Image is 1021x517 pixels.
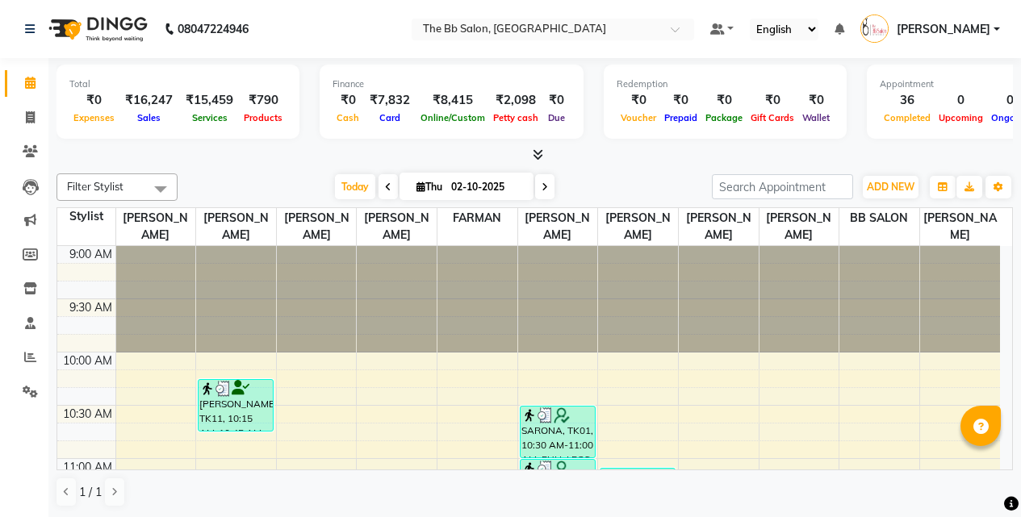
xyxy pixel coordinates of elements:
[544,112,569,123] span: Due
[240,112,287,123] span: Products
[178,6,249,52] b: 08047224946
[69,77,287,91] div: Total
[679,208,759,245] span: [PERSON_NAME]
[416,91,489,110] div: ₹8,415
[333,112,363,123] span: Cash
[880,91,935,110] div: 36
[196,208,276,245] span: [PERSON_NAME]
[363,91,416,110] div: ₹7,832
[617,112,660,123] span: Voucher
[179,91,240,110] div: ₹15,459
[839,208,919,228] span: BB SALON
[277,208,357,245] span: [PERSON_NAME]
[867,181,914,193] span: ADD NEW
[935,112,987,123] span: Upcoming
[67,180,123,193] span: Filter Stylist
[701,91,747,110] div: ₹0
[79,484,102,501] span: 1 / 1
[133,112,165,123] span: Sales
[199,380,273,431] div: [PERSON_NAME], TK11, 10:15 AM-10:45 AM, EYEBROW - THREADING
[747,112,798,123] span: Gift Cards
[660,112,701,123] span: Prepaid
[57,208,115,225] div: Stylist
[701,112,747,123] span: Package
[119,91,179,110] div: ₹16,247
[357,208,437,245] span: [PERSON_NAME]
[798,91,834,110] div: ₹0
[863,176,918,198] button: ADD NEW
[542,91,571,110] div: ₹0
[759,208,839,245] span: [PERSON_NAME]
[489,112,542,123] span: Petty cash
[335,174,375,199] span: Today
[521,407,595,457] div: SARONA, TK01, 10:30 AM-11:00 AM, FULL LEGS - RICA WAX
[240,91,287,110] div: ₹790
[617,77,834,91] div: Redemption
[116,208,196,245] span: [PERSON_NAME]
[798,112,834,123] span: Wallet
[617,91,660,110] div: ₹0
[935,91,987,110] div: 0
[489,91,542,110] div: ₹2,098
[60,406,115,423] div: 10:30 AM
[66,299,115,316] div: 9:30 AM
[412,181,446,193] span: Thu
[69,91,119,110] div: ₹0
[375,112,404,123] span: Card
[41,6,152,52] img: logo
[437,208,517,228] span: FARMAN
[66,246,115,263] div: 9:00 AM
[953,452,1005,501] iframe: chat widget
[416,112,489,123] span: Online/Custom
[446,175,527,199] input: 2025-10-02
[660,91,701,110] div: ₹0
[598,208,678,245] span: [PERSON_NAME]
[897,21,990,38] span: [PERSON_NAME]
[188,112,232,123] span: Services
[880,112,935,123] span: Completed
[333,91,363,110] div: ₹0
[60,459,115,476] div: 11:00 AM
[920,208,1000,245] span: [PERSON_NAME]
[69,112,119,123] span: Expenses
[518,208,598,245] span: [PERSON_NAME]
[521,460,595,511] div: SARONA, TK01, 11:00 AM-11:30 AM, FULL ARM - RICA WAX
[333,77,571,91] div: Finance
[860,15,889,43] img: Ujjwal Bisht
[712,174,853,199] input: Search Appointment
[747,91,798,110] div: ₹0
[60,352,115,369] div: 10:00 AM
